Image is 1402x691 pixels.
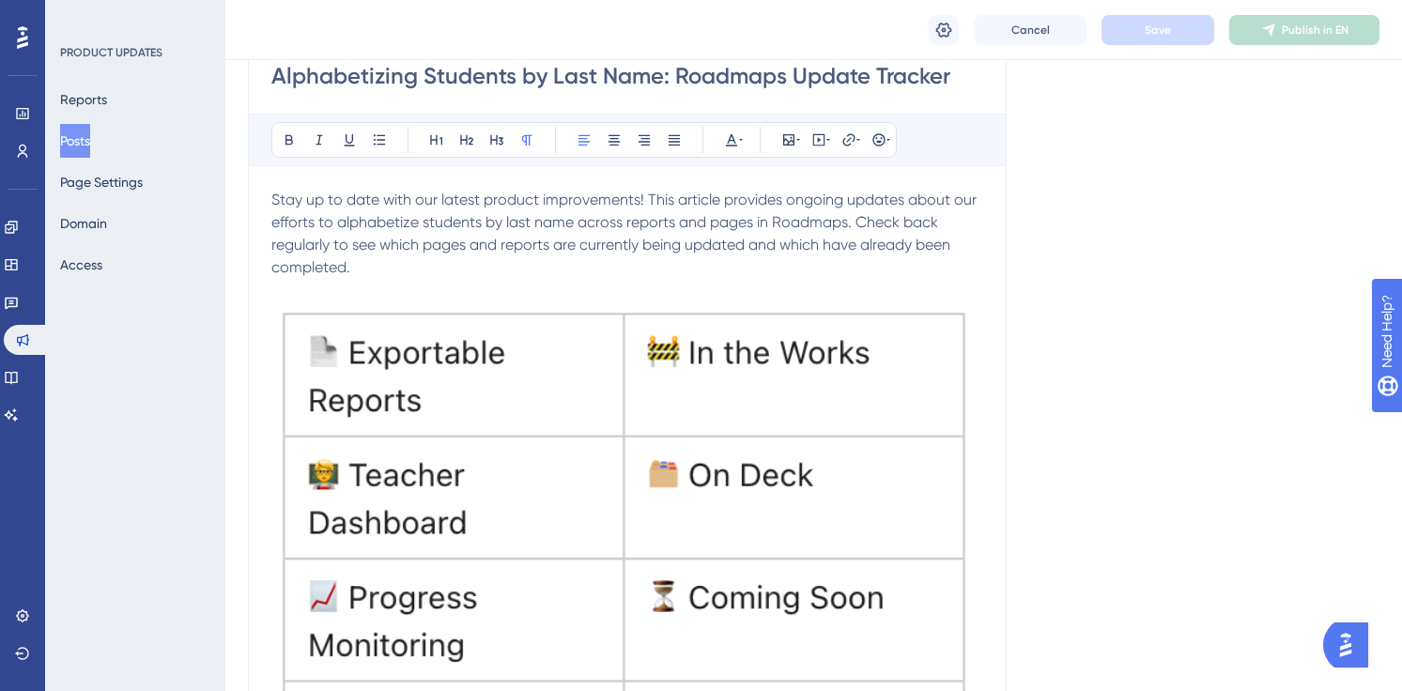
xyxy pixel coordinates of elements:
span: Save [1145,23,1171,38]
span: Stay up to date with our latest product improvements! This article provides ongoing updates about... [271,191,980,276]
input: Post Title [271,61,983,91]
button: Posts [60,124,90,158]
span: Publish in EN [1282,23,1348,38]
button: Save [1102,15,1214,45]
div: PRODUCT UPDATES [60,45,162,60]
span: Cancel [1011,23,1050,38]
button: Access [60,248,102,282]
span: Need Help? [44,5,117,27]
button: Domain [60,207,107,240]
button: Reports [60,83,107,116]
iframe: UserGuiding AI Assistant Launcher [1323,617,1379,673]
button: Page Settings [60,165,143,199]
button: Publish in EN [1229,15,1379,45]
button: Cancel [974,15,1086,45]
